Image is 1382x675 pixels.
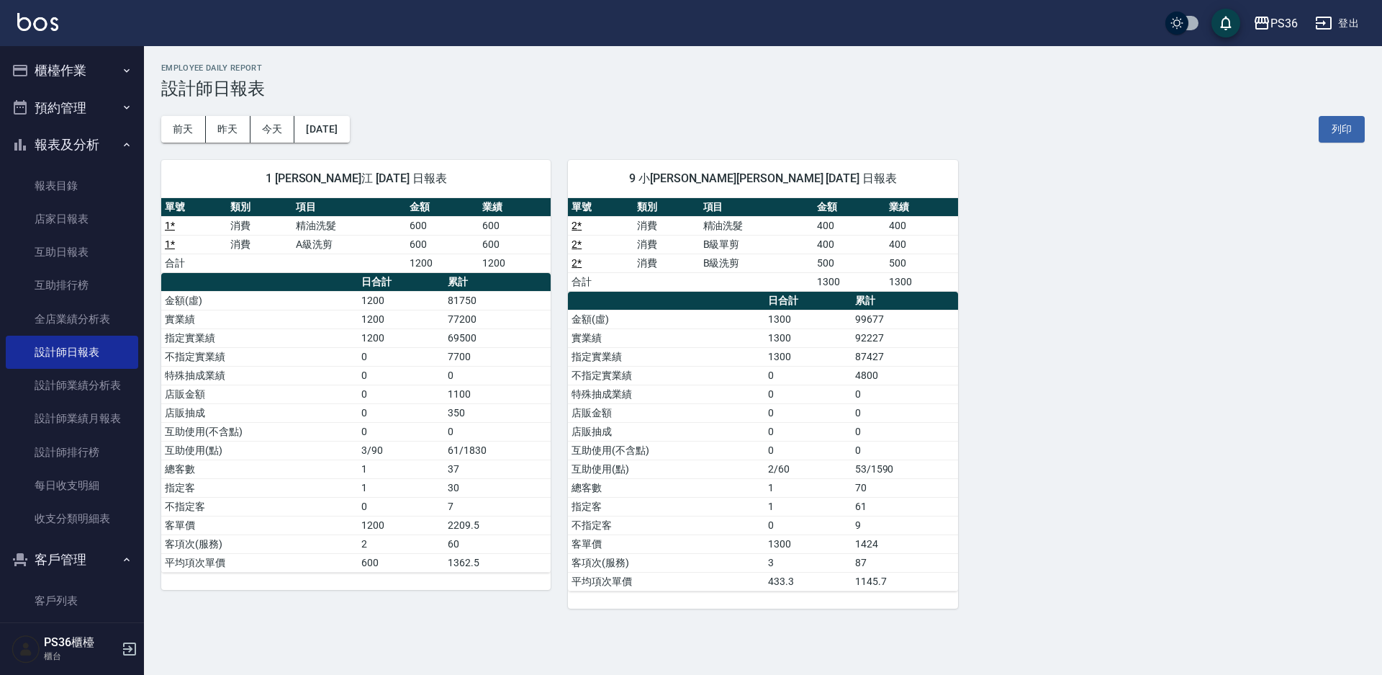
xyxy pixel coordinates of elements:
[764,328,851,347] td: 1300
[568,366,764,385] td: 不指定實業績
[250,116,295,143] button: 今天
[764,385,851,403] td: 0
[568,553,764,572] td: 客項次(服務)
[852,310,958,328] td: 99677
[12,635,40,663] img: Person
[292,216,406,235] td: 精油洗髮
[161,198,551,273] table: a dense table
[764,441,851,460] td: 0
[444,366,551,385] td: 0
[6,169,138,202] a: 報表目錄
[179,171,533,186] span: 1 [PERSON_NAME]江 [DATE] 日報表
[161,79,1365,99] h3: 設計師日報表
[852,497,958,516] td: 61
[292,198,406,217] th: 項目
[852,572,958,591] td: 1145.7
[358,291,444,310] td: 1200
[444,347,551,366] td: 7700
[568,328,764,347] td: 實業績
[852,460,958,478] td: 53/1590
[358,366,444,385] td: 0
[852,366,958,385] td: 4800
[852,553,958,572] td: 87
[633,235,699,254] td: 消費
[568,478,764,497] td: 總客數
[479,254,551,272] td: 1200
[6,269,138,302] a: 互助排行榜
[358,385,444,403] td: 0
[6,402,138,435] a: 設計師業績月報表
[6,502,138,535] a: 收支分類明細表
[1309,10,1365,37] button: 登出
[813,198,885,217] th: 金額
[358,516,444,535] td: 1200
[568,403,764,422] td: 店販金額
[568,198,957,292] table: a dense table
[161,291,358,310] td: 金額(虛)
[444,328,551,347] td: 69500
[444,422,551,441] td: 0
[161,273,551,573] table: a dense table
[444,441,551,460] td: 61/1830
[161,254,227,272] td: 合計
[568,497,764,516] td: 指定客
[700,198,813,217] th: 項目
[227,198,292,217] th: 類別
[568,292,957,591] table: a dense table
[764,460,851,478] td: 2/60
[568,441,764,460] td: 互助使用(不含點)
[444,553,551,572] td: 1362.5
[292,235,406,254] td: A級洗剪
[358,478,444,497] td: 1
[227,216,292,235] td: 消費
[6,236,138,269] a: 互助日報表
[358,535,444,553] td: 2
[568,198,633,217] th: 單號
[6,336,138,369] a: 設計師日報表
[444,273,551,292] th: 累計
[358,422,444,441] td: 0
[161,516,358,535] td: 客單價
[444,497,551,516] td: 7
[568,572,764,591] td: 平均項次單價
[852,292,958,310] th: 累計
[633,216,699,235] td: 消費
[227,235,292,254] td: 消費
[1247,9,1304,38] button: PS36
[568,272,633,291] td: 合計
[444,535,551,553] td: 60
[17,13,58,31] img: Logo
[568,535,764,553] td: 客單價
[479,235,551,254] td: 600
[885,272,958,291] td: 1300
[568,422,764,441] td: 店販抽成
[764,422,851,441] td: 0
[161,63,1365,73] h2: Employee Daily Report
[885,198,958,217] th: 業績
[161,441,358,460] td: 互助使用(點)
[813,272,885,291] td: 1300
[6,89,138,127] button: 預約管理
[568,310,764,328] td: 金額(虛)
[764,535,851,553] td: 1300
[406,254,478,272] td: 1200
[444,385,551,403] td: 1100
[1319,116,1365,143] button: 列印
[764,366,851,385] td: 0
[161,478,358,497] td: 指定客
[161,497,358,516] td: 不指定客
[852,441,958,460] td: 0
[6,541,138,578] button: 客戶管理
[764,516,851,535] td: 0
[700,235,813,254] td: B級單剪
[1270,14,1298,32] div: PS36
[161,328,358,347] td: 指定實業績
[852,478,958,497] td: 70
[852,385,958,403] td: 0
[813,216,885,235] td: 400
[813,235,885,254] td: 400
[813,254,885,272] td: 500
[568,347,764,366] td: 指定實業績
[44,650,117,663] p: 櫃台
[885,216,958,235] td: 400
